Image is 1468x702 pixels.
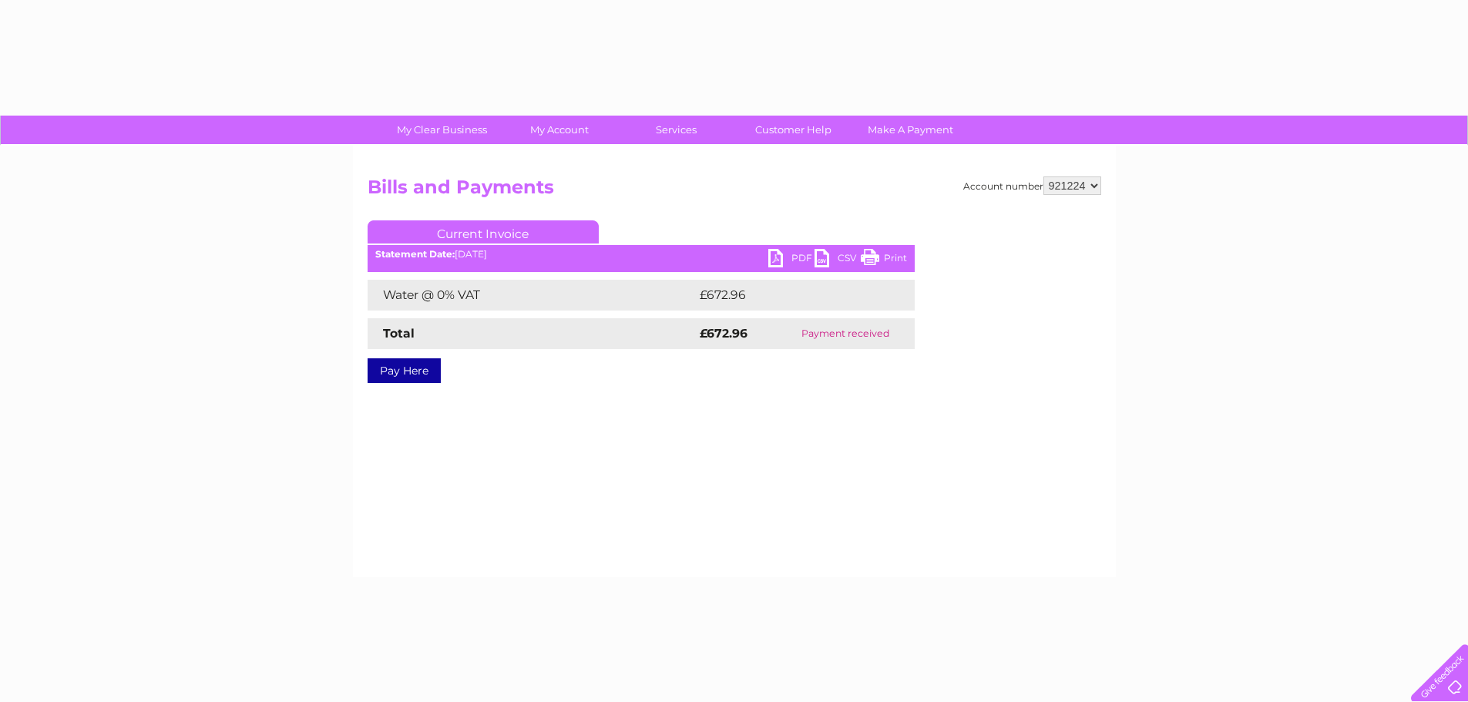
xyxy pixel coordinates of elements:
[378,116,506,144] a: My Clear Business
[368,220,599,244] a: Current Invoice
[613,116,740,144] a: Services
[700,326,747,341] strong: £672.96
[368,280,696,311] td: Water @ 0% VAT
[815,249,861,271] a: CSV
[963,176,1101,195] div: Account number
[368,176,1101,206] h2: Bills and Payments
[776,318,915,349] td: Payment received
[375,248,455,260] b: Statement Date:
[730,116,857,144] a: Customer Help
[368,249,915,260] div: [DATE]
[368,358,441,383] a: Pay Here
[768,249,815,271] a: PDF
[861,249,907,271] a: Print
[696,280,888,311] td: £672.96
[847,116,974,144] a: Make A Payment
[495,116,623,144] a: My Account
[383,326,415,341] strong: Total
